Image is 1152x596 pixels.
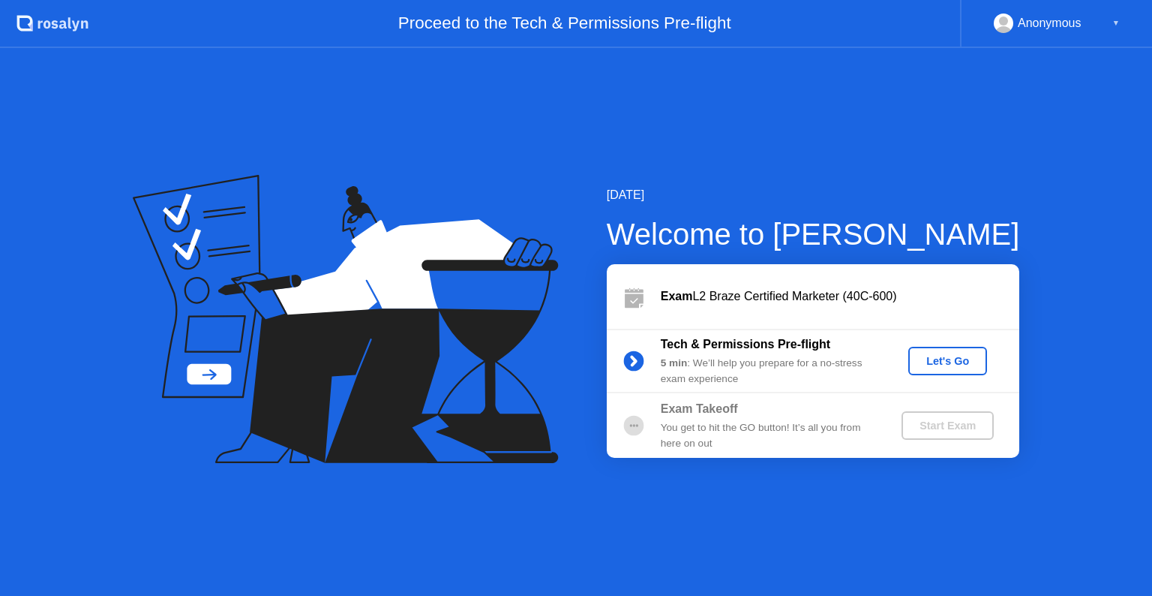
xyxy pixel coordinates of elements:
div: ▼ [1112,14,1120,33]
div: : We’ll help you prepare for a no-stress exam experience [661,356,877,387]
b: Exam Takeoff [661,402,738,415]
button: Let's Go [908,347,987,375]
b: 5 min [661,357,688,369]
b: Exam [661,290,693,303]
div: Let's Go [914,355,981,367]
div: L2 Braze Certified Marketer (40C-600) [661,287,1019,306]
div: [DATE] [607,186,1020,204]
div: You get to hit the GO button! It’s all you from here on out [661,420,877,451]
div: Start Exam [907,420,988,432]
div: Anonymous [1018,14,1081,33]
b: Tech & Permissions Pre-flight [661,338,830,351]
div: Welcome to [PERSON_NAME] [607,212,1020,257]
button: Start Exam [901,411,994,440]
